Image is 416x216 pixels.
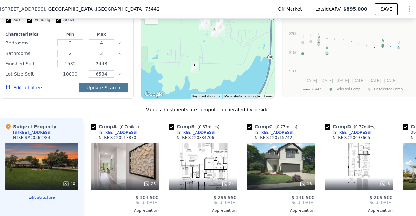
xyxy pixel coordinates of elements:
[118,42,121,44] button: Clear
[45,6,160,12] span: , [GEOGRAPHIC_DATA]
[221,181,234,187] div: 24
[118,73,121,76] button: Clear
[56,32,84,37] div: Min
[318,35,320,39] text: D
[91,208,159,213] div: Appreciation
[369,78,381,83] text: [DATE]
[374,87,403,91] text: Unselected Comp
[333,130,371,135] div: [STREET_ADDRESS]
[289,32,298,36] text: $200
[315,6,343,12] span: Lotside ARV
[99,130,137,135] div: [STREET_ADDRESS]
[255,130,293,135] div: [STREET_ADDRESS]
[292,195,315,200] span: $ 346,900
[370,195,393,200] span: $ 269,900
[382,38,384,42] text: A
[27,17,50,23] label: Pending
[311,87,321,91] text: 75442
[255,135,292,140] div: NTREIS # 20715742
[143,90,164,99] a: Open this area in Google Maps (opens a new window)
[318,32,319,36] text: I
[382,39,384,43] text: B
[375,3,398,15] button: SAVE
[118,63,121,65] button: Clear
[247,123,300,130] div: Comp C
[326,45,328,49] text: E
[91,130,137,135] a: [STREET_ADDRESS]
[6,49,53,58] div: Bathrooms
[333,135,370,140] div: NTREIS # 20697665
[337,78,349,83] text: [DATE]
[136,195,159,200] span: $ 304,900
[287,15,410,96] svg: A chart.
[305,78,317,83] text: [DATE]
[325,208,393,213] div: Appreciation
[403,3,416,16] button: Show Options
[169,208,237,213] div: Appreciation
[6,84,43,91] button: Edit all filters
[169,130,215,135] a: [STREET_ADDRESS]
[264,95,273,98] a: Terms (opens in new tab)
[6,38,53,47] div: Bedrooms
[336,87,360,91] text: Selected Comp
[56,17,75,23] label: Active
[318,37,320,41] text: F
[289,69,298,73] text: $100
[94,6,160,12] span: , [GEOGRAPHIC_DATA] 75442
[5,195,78,200] button: Edit structure
[289,50,298,55] text: $150
[277,125,285,129] span: 0.77
[213,15,226,31] div: 3806 Monticello Dr
[143,90,164,99] img: Google
[325,200,393,205] span: Sold [DATE]
[208,23,221,40] div: 4207 Livingston Dr
[13,135,50,140] div: NTREIS # 20362784
[199,14,211,31] div: 3811 Canyon Dr
[321,78,333,83] text: [DATE]
[169,200,237,205] span: Sold [DATE]
[91,123,142,130] div: Comp A
[27,18,32,23] input: Pending
[13,130,52,135] div: [STREET_ADDRESS]
[6,32,53,37] div: Characteristics
[302,46,304,50] text: C
[6,59,53,68] div: Finished Sqft
[343,6,367,12] span: $895,000
[299,181,312,187] div: 13
[6,18,11,23] input: Sold
[380,181,390,187] div: 6
[6,17,22,23] label: Sold
[87,32,116,37] div: Max
[214,195,237,200] span: $ 299,990
[91,200,159,205] span: Sold [DATE]
[199,125,208,129] span: 0.67
[79,83,128,92] button: Update Search
[247,208,315,213] div: Appreciation
[6,70,53,79] div: Lot Size Sqft
[177,130,215,135] div: [STREET_ADDRESS]
[325,130,371,135] a: [STREET_ADDRESS]
[326,45,328,49] text: H
[310,34,312,38] text: L
[143,181,156,187] div: 25
[352,78,365,83] text: [DATE]
[224,95,260,98] span: Map data ©2025 Google
[247,200,315,205] span: Sold [DATE]
[99,135,136,140] div: NTREIS # 20917870
[117,125,141,129] span: ( miles)
[121,125,127,129] span: 0.7
[351,125,378,129] span: ( miles)
[56,18,61,23] input: Active
[384,78,397,83] text: [DATE]
[5,123,56,130] div: Subject Property
[195,125,222,129] span: ( miles)
[192,94,220,99] button: Keyboard shortcuts
[118,52,121,55] button: Clear
[188,59,201,75] div: 14340 County Road 550
[278,6,305,12] span: Off Market
[325,123,378,130] div: Comp D
[273,125,300,129] span: ( miles)
[169,123,222,130] div: Comp B
[355,125,364,129] span: 0.77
